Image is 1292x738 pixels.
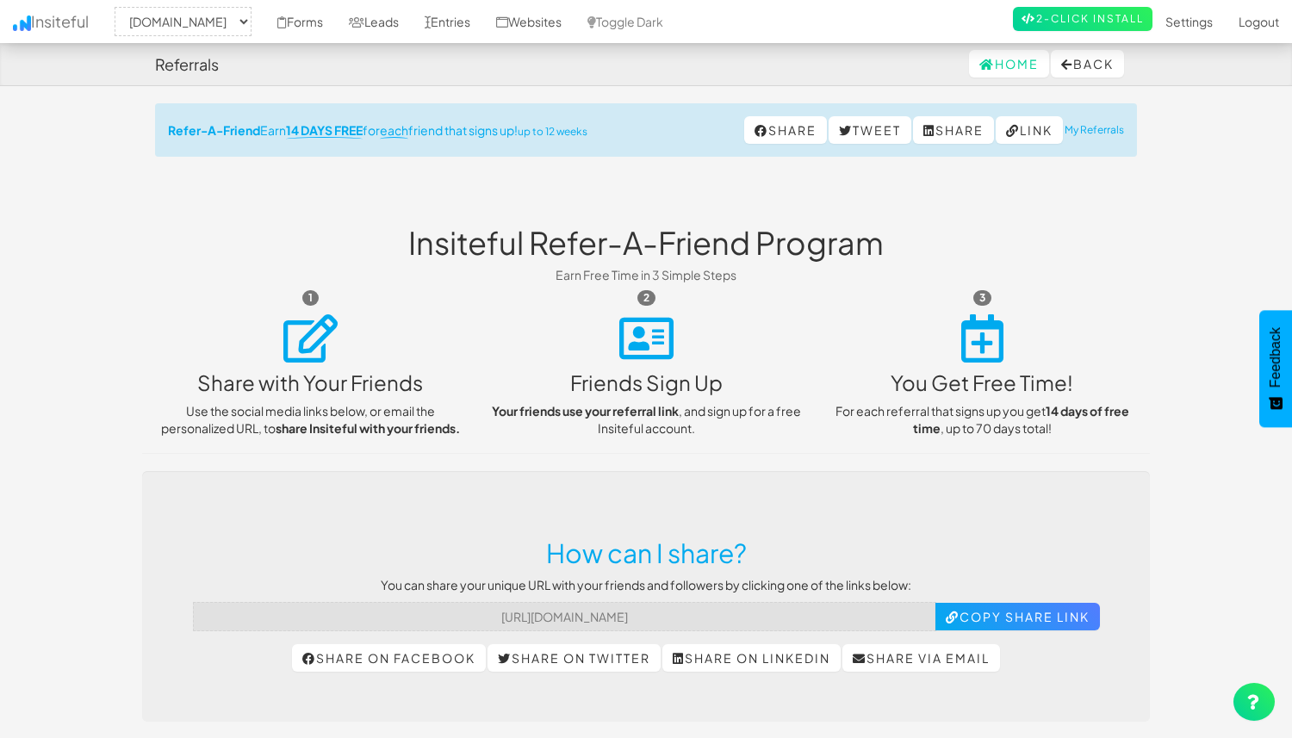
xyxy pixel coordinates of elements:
u: 14 DAYS FREE [286,122,363,138]
u: each [380,122,408,138]
h3: You Get Free Time! [827,371,1137,394]
a: Share on Linkedin [662,644,841,672]
p: Use the social media links below, or email the personalized URL, to [155,402,465,437]
p: 3 [973,290,991,306]
p: For each referral that signs up you get , up to 70 days total! [827,402,1137,437]
strong: Your friends use your referral link [492,403,679,419]
p: , and sign up for a free Insiteful account. [491,402,801,437]
a: Share [913,116,994,144]
span: Feedback [1268,327,1283,388]
strong: 14 days of free time [913,403,1129,436]
a: Home [969,50,1049,78]
h2: How can I share? [193,539,1100,567]
h4: Referrals [155,56,219,73]
img: icon.png [13,16,31,31]
h5: Earn Free Time in 3 Simple Steps [155,269,1137,282]
a: Share [744,116,827,144]
small: up to 12 weeks [518,125,587,138]
p: You can share your unique URL with your friends and followers by clicking one of the links below: [193,576,1100,593]
p: 1 [302,290,319,306]
p: 2 [637,290,655,306]
a: Share via Email [842,644,1000,672]
button: Feedback - Show survey [1259,310,1292,427]
a: Link [996,116,1063,144]
a: My Referrals [1065,123,1124,136]
h3: Friends Sign Up [491,371,801,394]
strong: share Insiteful with your friends. [276,420,460,436]
h3: Share with Your Friends [155,371,465,394]
a: 2-Click Install [1013,7,1152,31]
button: Copy Share Link [935,603,1100,630]
h1: Insiteful Refer-A-Friend Program [155,226,1137,260]
strong: Refer-A-Friend [168,122,260,138]
div: Earn for friend that signs up! [168,116,670,144]
a: Share on Twitter [488,644,661,672]
a: Share on Facebook [292,644,486,672]
button: Back [1051,50,1124,78]
a: Tweet [829,116,911,144]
